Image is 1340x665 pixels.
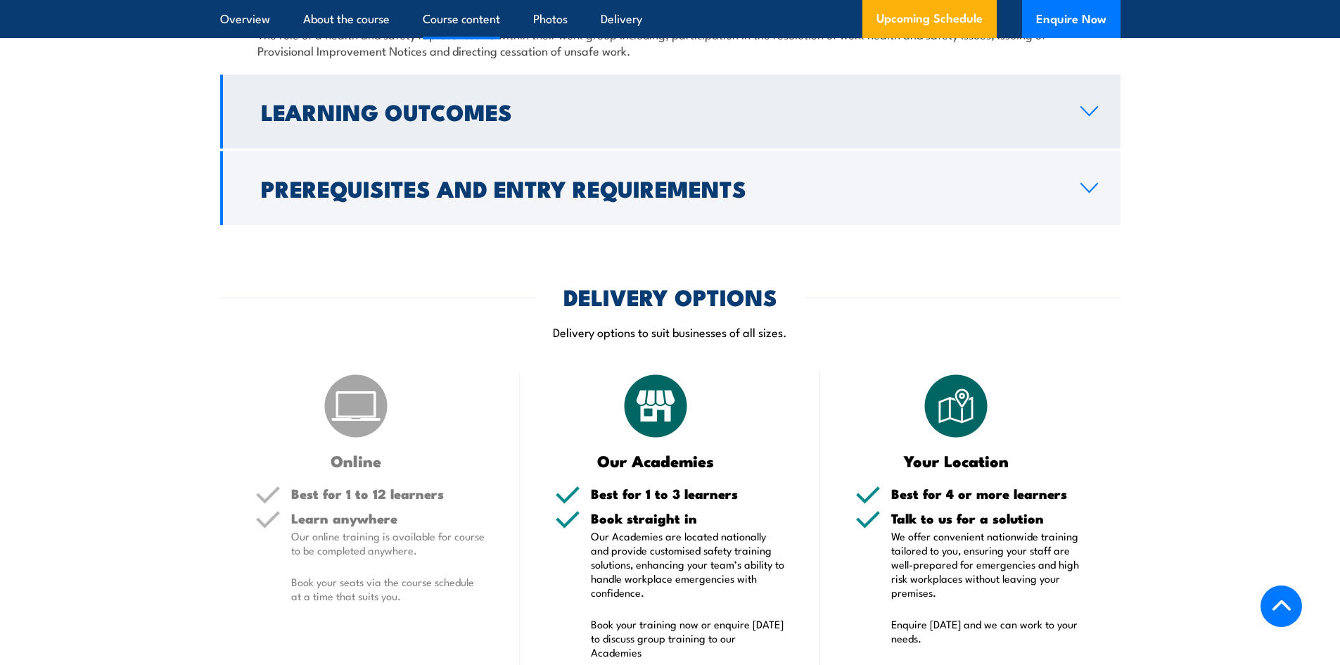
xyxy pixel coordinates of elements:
h2: Prerequisites and Entry Requirements [261,178,1058,198]
h5: Best for 1 to 3 learners [591,487,785,500]
h2: DELIVERY OPTIONS [563,286,777,306]
a: Learning Outcomes [220,75,1121,148]
p: Book your training now or enquire [DATE] to discuss group training to our Academies [591,617,785,659]
h3: Our Academies [555,452,757,469]
p: Our Academies are located nationally and provide customised safety training solutions, enhancing ... [591,529,785,600]
a: Prerequisites and Entry Requirements [220,151,1121,225]
h3: Your Location [855,452,1057,469]
h3: Online [255,452,457,469]
h5: Book straight in [591,512,785,525]
h5: Best for 1 to 12 learners [291,487,485,500]
p: We offer convenient nationwide training tailored to you, ensuring your staff are well-prepared fo... [891,529,1085,600]
h2: Learning Outcomes [261,101,1058,121]
h5: Best for 4 or more learners [891,487,1085,500]
p: Delivery options to suit businesses of all sizes. [220,324,1121,340]
li: The role of a health and safety representative within their work group including, participation i... [245,26,1095,59]
p: Our online training is available for course to be completed anywhere. [291,529,485,557]
p: Enquire [DATE] and we can work to your needs. [891,617,1085,645]
p: Book your seats via the course schedule at a time that suits you. [291,575,485,603]
h5: Learn anywhere [291,512,485,525]
h5: Talk to us for a solution [891,512,1085,525]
